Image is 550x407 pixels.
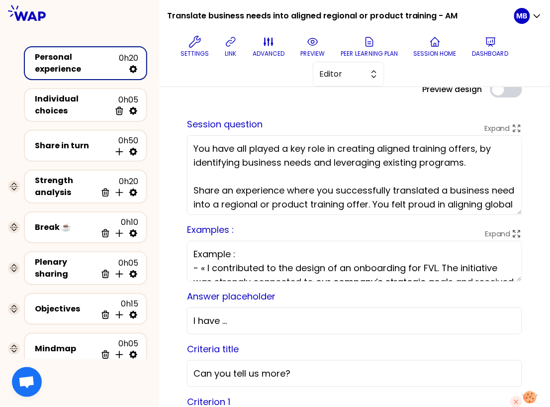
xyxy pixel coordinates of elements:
p: Settings [181,50,209,58]
label: Preview design [423,84,482,96]
button: Dashboard [468,32,513,62]
div: Break ☕️ [35,221,96,233]
p: Expand [485,229,510,239]
span: Editor [319,68,364,80]
div: Personal experience [35,51,119,75]
button: Settings [177,32,213,62]
label: Examples : [187,223,234,236]
label: Criteria title [187,343,239,355]
p: MB [517,11,528,21]
div: Strength analysis [35,175,96,199]
div: Individual choices [35,93,110,117]
div: Plenary sharing [35,256,96,280]
button: Session home [410,32,460,62]
div: 0h05 [96,338,138,360]
div: 0h20 [96,176,138,198]
p: Session home [414,50,457,58]
div: 0h20 [119,52,138,74]
button: Peer learning plan [337,32,402,62]
div: 0h50 [110,135,138,157]
textarea: Example : - « I contributed to the design of an onboarding for FVL. The initiative was strongly c... [187,241,522,282]
div: 0h10 [96,216,138,238]
p: Peer learning plan [341,50,398,58]
button: Editor [313,62,384,87]
p: Expand [485,123,510,133]
div: Mindmap [35,343,96,355]
div: Objectives [35,303,96,315]
button: advanced [249,32,288,62]
label: Answer placeholder [187,290,275,303]
p: link [225,50,237,58]
div: Share in turn [35,140,110,152]
label: Session question [187,118,263,130]
p: Dashboard [472,50,509,58]
p: preview [300,50,325,58]
div: 0h15 [96,298,138,320]
p: advanced [253,50,284,58]
div: Ouvrir le chat [12,367,42,397]
div: 0h05 [96,257,138,279]
button: MB [514,8,542,24]
div: 0h05 [110,94,138,116]
button: preview [296,32,329,62]
button: link [221,32,241,62]
textarea: You have all played a key role in creating aligned training offers, by identifying business needs... [187,135,522,215]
